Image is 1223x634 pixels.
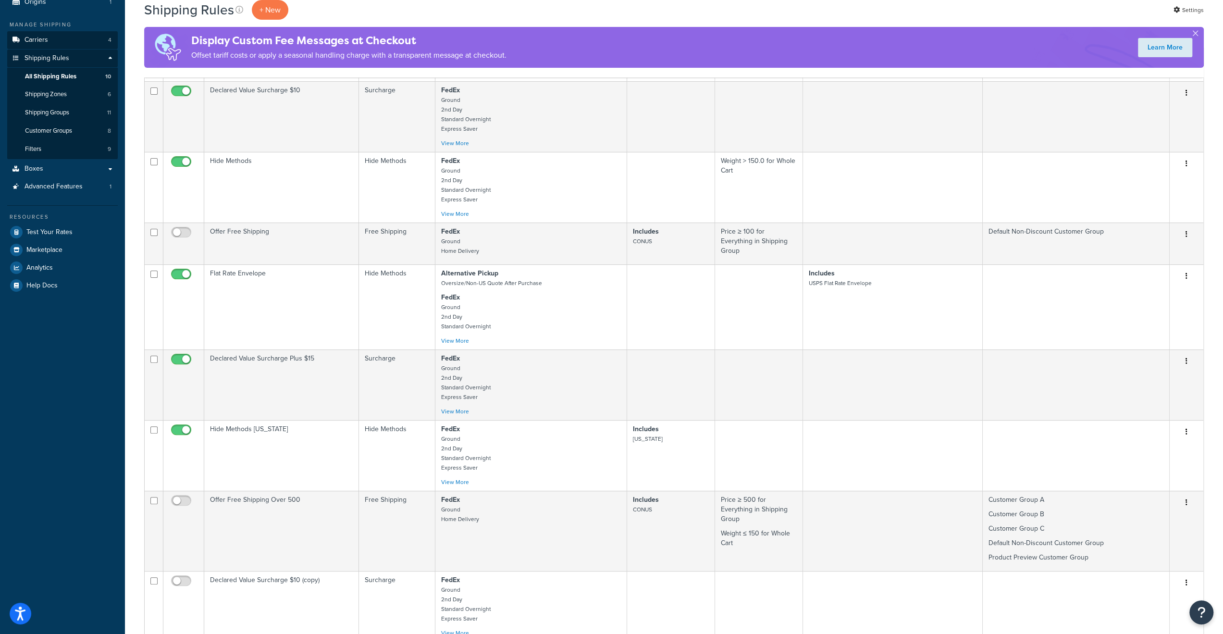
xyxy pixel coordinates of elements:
[715,152,803,223] td: Weight > 150.0 for Whole Cart
[1138,38,1192,57] a: Learn More
[988,524,1163,534] p: Customer Group C
[204,264,359,349] td: Flat Rate Envelope
[7,224,118,241] a: Test Your Rates
[359,81,435,152] td: Surcharge
[25,109,69,117] span: Shipping Groups
[204,81,359,152] td: Declared Value Surcharge $10
[7,86,118,103] li: Shipping Zones
[191,49,506,62] p: Offset tariff costs or apply a seasonal handling charge with a transparent message at checkout.
[7,259,118,276] a: Analytics
[441,407,469,416] a: View More
[108,127,111,135] span: 8
[988,553,1163,562] p: Product Preview Customer Group
[204,152,359,223] td: Hide Methods
[1174,3,1204,17] a: Settings
[7,50,118,159] li: Shipping Rules
[441,336,469,345] a: View More
[7,178,118,196] a: Advanced Features 1
[441,268,498,278] strong: Alternative Pickup
[441,495,460,505] strong: FedEx
[441,353,460,363] strong: FedEx
[1189,600,1213,624] button: Open Resource Center
[441,210,469,218] a: View More
[633,435,663,443] small: [US_STATE]
[359,152,435,223] td: Hide Methods
[441,435,491,472] small: Ground 2nd Day Standard Overnight Express Saver
[108,145,111,153] span: 9
[7,122,118,140] a: Customer Groups 8
[7,31,118,49] li: Carriers
[107,109,111,117] span: 11
[441,478,469,486] a: View More
[809,279,872,287] small: USPS Flat Rate Envelope
[7,213,118,221] div: Resources
[809,268,835,278] strong: Includes
[7,50,118,67] a: Shipping Rules
[204,491,359,571] td: Offer Free Shipping Over 500
[7,160,118,178] a: Boxes
[7,277,118,294] a: Help Docs
[108,36,111,44] span: 4
[26,282,58,290] span: Help Docs
[7,21,118,29] div: Manage Shipping
[441,292,460,302] strong: FedEx
[144,0,234,19] h1: Shipping Rules
[359,349,435,420] td: Surcharge
[441,424,460,434] strong: FedEx
[7,86,118,103] a: Shipping Zones 6
[441,226,460,236] strong: FedEx
[7,140,118,158] a: Filters 9
[441,505,479,523] small: Ground Home Delivery
[7,104,118,122] li: Shipping Groups
[441,279,542,287] small: Oversize/Non-US Quote After Purchase
[441,156,460,166] strong: FedEx
[26,264,53,272] span: Analytics
[7,68,118,86] a: All Shipping Rules 10
[144,27,191,68] img: duties-banner-06bc72dcb5fe05cb3f9472aba00be2ae8eb53ab6f0d8bb03d382ba314ac3c341.png
[441,303,491,331] small: Ground 2nd Day Standard Overnight
[359,223,435,264] td: Free Shipping
[359,264,435,349] td: Hide Methods
[25,145,41,153] span: Filters
[633,237,652,246] small: CONUS
[983,223,1170,264] td: Default Non-Discount Customer Group
[26,228,73,236] span: Test Your Rates
[7,104,118,122] a: Shipping Groups 11
[633,495,659,505] strong: Includes
[25,127,72,135] span: Customer Groups
[441,237,479,255] small: Ground Home Delivery
[7,31,118,49] a: Carriers 4
[25,183,83,191] span: Advanced Features
[633,424,659,434] strong: Includes
[110,183,111,191] span: 1
[7,140,118,158] li: Filters
[983,491,1170,571] td: Customer Group A
[108,90,111,99] span: 6
[25,73,76,81] span: All Shipping Rules
[988,510,1163,519] p: Customer Group B
[721,529,797,548] p: Weight ≤ 150 for Whole Cart
[633,505,652,514] small: CONUS
[441,166,491,204] small: Ground 2nd Day Standard Overnight Express Saver
[715,491,803,571] td: Price ≥ 500 for Everything in Shipping Group
[441,85,460,95] strong: FedEx
[359,420,435,491] td: Hide Methods
[441,364,491,401] small: Ground 2nd Day Standard Overnight Express Saver
[441,96,491,133] small: Ground 2nd Day Standard Overnight Express Saver
[988,538,1163,548] p: Default Non-Discount Customer Group
[25,54,69,62] span: Shipping Rules
[204,420,359,491] td: Hide Methods [US_STATE]
[441,575,460,585] strong: FedEx
[7,68,118,86] li: All Shipping Rules
[25,165,43,173] span: Boxes
[25,90,67,99] span: Shipping Zones
[191,33,506,49] h4: Display Custom Fee Messages at Checkout
[633,226,659,236] strong: Includes
[7,241,118,259] a: Marketplace
[441,139,469,148] a: View More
